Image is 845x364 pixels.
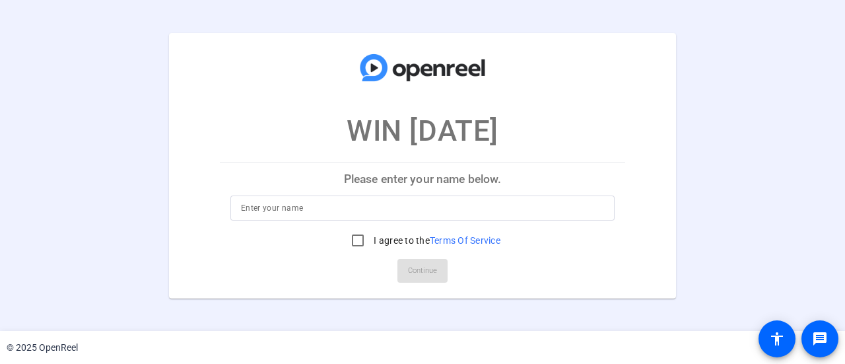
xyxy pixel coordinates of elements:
[769,331,785,347] mat-icon: accessibility
[371,234,500,247] label: I agree to the
[7,341,78,355] div: © 2025 OpenReel
[356,46,489,89] img: company-logo
[812,331,828,347] mat-icon: message
[241,200,604,216] input: Enter your name
[347,109,498,153] p: WIN [DATE]
[430,235,500,246] a: Terms Of Service
[220,163,625,195] p: Please enter your name below.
